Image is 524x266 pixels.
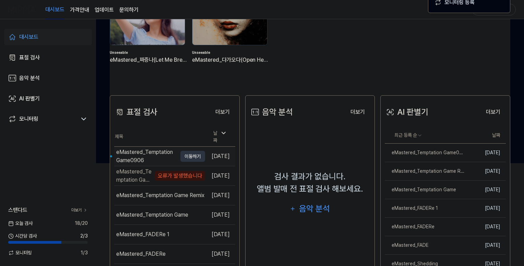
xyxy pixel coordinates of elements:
a: 더보기 [71,207,88,213]
div: eMastered_Temptation Game Remix [385,168,466,175]
td: [DATE] [466,181,506,199]
a: 업데이트 [95,6,114,14]
div: 모니터링 [19,115,38,123]
div: eMastered_FADERe [116,250,166,258]
td: [DATE] [205,244,235,264]
div: AI 판별기 [385,106,428,118]
th: 날짜 [466,127,506,144]
span: 18 / 20 [75,220,88,227]
div: eMastered_Temptation Game [385,186,456,193]
span: 스탠다드 [8,206,27,214]
td: [DATE] [205,166,235,185]
a: eMastered_FADERe 1 [385,199,466,217]
div: eMastered_FADE [385,242,429,249]
div: eMastered_FADERe 1 [116,230,169,239]
td: [DATE] [466,144,506,162]
div: eMastered_Temptation Game0906 [116,148,177,165]
span: 모니터링 [8,249,32,256]
div: 오류가 발생했습니다 [155,171,205,181]
div: Unseeable [110,50,187,56]
button: 이동하기 [180,151,205,162]
a: eMastered_FADE [385,236,466,254]
span: 시간당 검사 [8,232,37,240]
div: 날짜 [211,128,230,146]
button: 음악 분석 [285,201,335,217]
td: [DATE] [466,218,506,236]
td: [DATE] [466,236,506,255]
div: eMastered_다가오다(Open Heart) [192,56,269,64]
td: [DATE] [205,205,235,225]
div: 대시보드 [19,33,38,41]
a: 모니터링 [8,115,77,123]
td: [DATE] [205,146,235,166]
div: 음악 분석 [250,106,293,118]
div: Unseeable [192,50,269,56]
th: 제목 [114,127,205,147]
a: 표절 검사 [4,49,92,66]
td: [DATE] [466,162,506,181]
a: 대시보드 [4,29,92,45]
a: eMastered_Temptation Game Remix [385,162,466,180]
div: eMastered_Temptation Game0906 [116,168,153,184]
span: 1 / 3 [81,249,88,256]
td: [DATE] [205,225,235,244]
div: 표절 검사 [19,53,40,62]
button: 더보기 [210,105,235,119]
div: 표절 검사 [114,106,157,118]
div: 음악 분석 [298,202,331,215]
span: 2 / 3 [80,232,88,240]
a: 대시보드 [45,0,64,19]
button: 더보기 [480,105,506,119]
a: AI 판별기 [4,90,92,107]
div: eMastered_FADERe [385,223,434,230]
a: eMastered_Temptation Game [385,181,466,199]
a: 문의하기 [119,6,139,14]
a: eMastered_FADERe [385,218,466,236]
div: 음악 분석 [19,74,40,82]
div: eMastered_FADERe 1 [385,205,438,212]
div: eMastered_짜증나(Let Me Breathe) [110,56,187,64]
div: eMastered_Temptation Game0906 [385,149,466,156]
td: [DATE] [466,199,506,218]
button: 가격안내 [70,6,89,14]
div: AI 판별기 [19,95,40,103]
span: 오늘 검사 [8,220,33,227]
div: 검사 결과가 없습니다. 앨범 발매 전 표절 검사 해보세요. [257,170,363,195]
td: [DATE] [205,185,235,205]
button: 더보기 [345,105,370,119]
a: 음악 분석 [4,70,92,86]
div: eMastered_Temptation Game Remix [116,191,204,199]
div: eMastered_Temptation Game [116,211,188,219]
a: eMastered_Temptation Game0906 [385,144,466,162]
